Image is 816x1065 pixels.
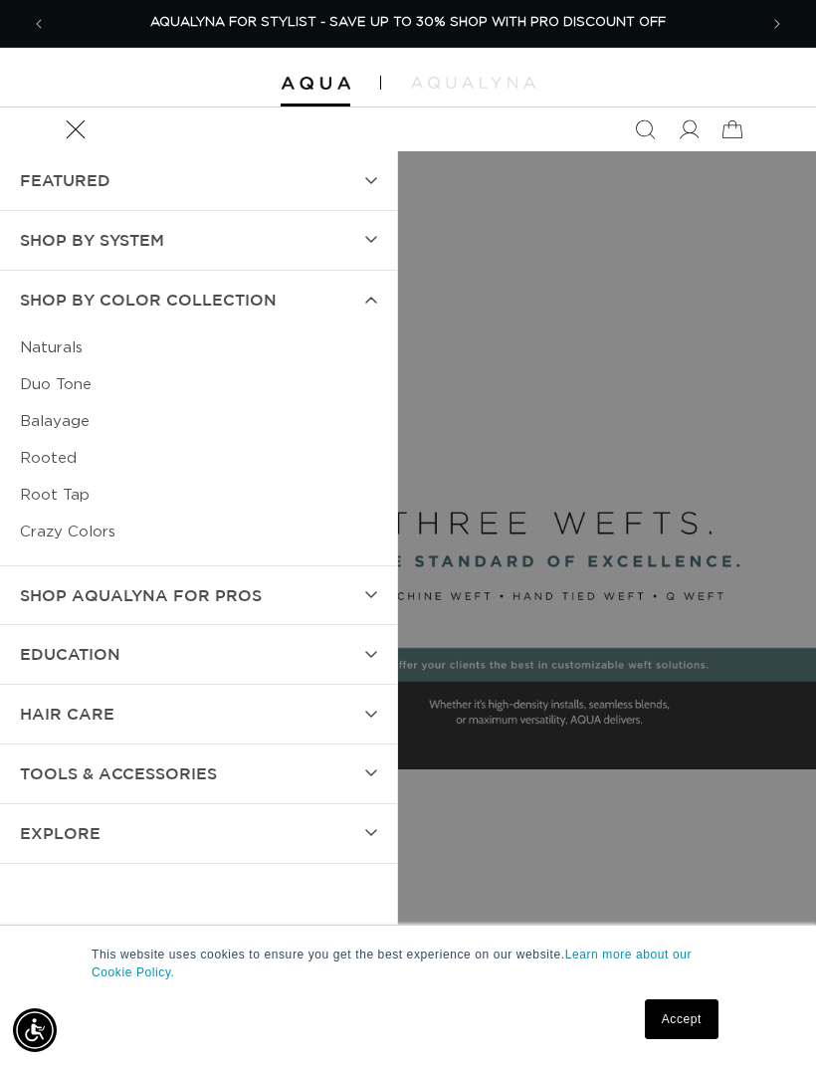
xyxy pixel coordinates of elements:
span: AQUALYNA FOR STYLIST - SAVE UP TO 30% SHOP WITH PRO DISCOUNT OFF [150,16,666,29]
a: Balayage [20,403,377,440]
span: hAIR CARE [20,700,114,729]
span: EDUCATION [20,640,120,669]
span: Shop AquaLyna for Pros [20,581,262,610]
img: aqualyna.com [411,77,535,89]
button: Next announcement [755,2,799,46]
a: Duo Tone [20,366,377,403]
a: Crazy Colors [20,514,377,550]
div: Accessibility Menu [13,1008,57,1052]
button: Previous announcement [17,2,61,46]
a: Accept [645,999,718,1039]
summary: Menu [54,107,98,151]
iframe: Chat Widget [716,969,816,1065]
span: TOOLS & ACCESSORIES [20,759,217,788]
span: SHOP BY SYSTEM [20,226,164,255]
a: Rooted [20,440,377,477]
a: Root Tap [20,477,377,514]
span: EXPLORE [20,819,101,848]
span: Shop by Color Collection [20,286,277,315]
img: Aqua Hair Extensions [281,77,350,91]
span: FEATURED [20,166,110,195]
a: Naturals [20,329,377,366]
summary: Search [623,107,667,151]
p: This website uses cookies to ensure you get the best experience on our website. [92,946,724,981]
